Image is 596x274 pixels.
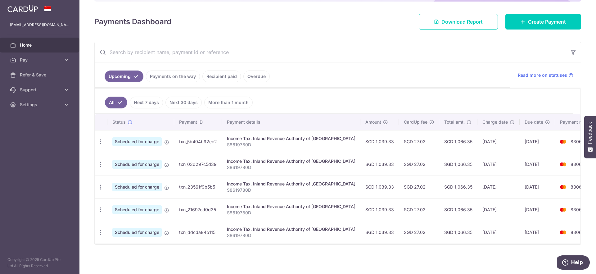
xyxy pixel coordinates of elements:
[112,137,162,146] span: Scheduled for charge
[557,183,569,191] img: Bank Card
[557,255,590,271] iframe: Opens a widget where you can find more information
[482,119,508,125] span: Charge date
[399,221,439,244] td: SGD 27.02
[505,14,581,30] a: Create Payment
[571,207,582,212] span: 8306
[174,153,222,176] td: txn_03d297c5d39
[227,226,355,232] div: Income Tax. Inland Revenue Authority of [GEOGRAPHIC_DATA]
[399,176,439,198] td: SGD 27.02
[227,164,355,171] p: S8619780D
[95,42,566,62] input: Search by recipient name, payment id or reference
[7,5,38,12] img: CardUp
[112,119,126,125] span: Status
[518,72,573,78] a: Read more on statuses
[130,97,163,108] a: Next 7 days
[243,71,270,82] a: Overdue
[365,119,381,125] span: Amount
[557,206,569,213] img: Bank Card
[112,160,162,169] span: Scheduled for charge
[227,232,355,239] p: S8619780D
[439,221,477,244] td: SGD 1,066.35
[518,72,567,78] span: Read more on statuses
[174,114,222,130] th: Payment ID
[20,42,61,48] span: Home
[146,71,200,82] a: Payments on the way
[571,230,582,235] span: 8306
[399,153,439,176] td: SGD 27.02
[584,116,596,158] button: Feedback - Show survey
[419,14,498,30] a: Download Report
[587,122,593,144] span: Feedback
[520,176,555,198] td: [DATE]
[20,102,61,108] span: Settings
[10,22,70,28] p: [EMAIL_ADDRESS][DOMAIN_NAME]
[227,142,355,148] p: S8619780D
[520,153,555,176] td: [DATE]
[441,18,483,25] span: Download Report
[204,97,253,108] a: More than 1 month
[94,16,171,27] h4: Payments Dashboard
[444,119,465,125] span: Total amt.
[571,184,582,190] span: 8306
[439,153,477,176] td: SGD 1,066.35
[360,153,399,176] td: SGD 1,039.33
[528,18,566,25] span: Create Payment
[557,138,569,145] img: Bank Card
[202,71,241,82] a: Recipient paid
[227,158,355,164] div: Income Tax. Inland Revenue Authority of [GEOGRAPHIC_DATA]
[112,205,162,214] span: Scheduled for charge
[112,183,162,191] span: Scheduled for charge
[227,181,355,187] div: Income Tax. Inland Revenue Authority of [GEOGRAPHIC_DATA]
[557,161,569,168] img: Bank Card
[439,130,477,153] td: SGD 1,066.35
[227,210,355,216] p: S8619780D
[571,139,582,144] span: 8306
[174,130,222,153] td: txn_5b404b92ec2
[174,198,222,221] td: txn_21697ed0d25
[222,114,360,130] th: Payment details
[360,176,399,198] td: SGD 1,039.33
[20,57,61,63] span: Pay
[105,71,143,82] a: Upcoming
[477,130,520,153] td: [DATE]
[520,198,555,221] td: [DATE]
[227,187,355,193] p: S8619780D
[105,97,127,108] a: All
[165,97,202,108] a: Next 30 days
[227,203,355,210] div: Income Tax. Inland Revenue Authority of [GEOGRAPHIC_DATA]
[227,135,355,142] div: Income Tax. Inland Revenue Authority of [GEOGRAPHIC_DATA]
[477,198,520,221] td: [DATE]
[20,72,61,78] span: Refer & Save
[174,176,222,198] td: txn_23561f9b5b5
[404,119,427,125] span: CardUp fee
[477,176,520,198] td: [DATE]
[399,130,439,153] td: SGD 27.02
[20,87,61,93] span: Support
[520,221,555,244] td: [DATE]
[571,162,582,167] span: 8306
[557,229,569,236] img: Bank Card
[520,130,555,153] td: [DATE]
[112,228,162,237] span: Scheduled for charge
[477,153,520,176] td: [DATE]
[360,130,399,153] td: SGD 1,039.33
[439,176,477,198] td: SGD 1,066.35
[360,221,399,244] td: SGD 1,039.33
[477,221,520,244] td: [DATE]
[360,198,399,221] td: SGD 1,039.33
[174,221,222,244] td: txn_ddcda84b115
[399,198,439,221] td: SGD 27.02
[525,119,543,125] span: Due date
[439,198,477,221] td: SGD 1,066.35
